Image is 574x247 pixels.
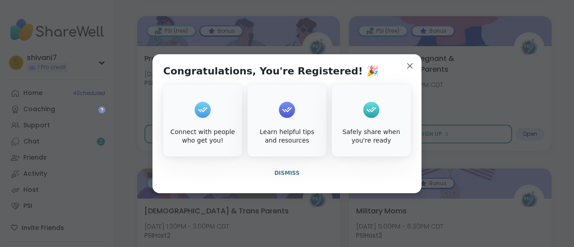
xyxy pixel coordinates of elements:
[165,128,240,145] div: Connect with people who get you!
[163,164,411,182] button: Dismiss
[249,128,325,145] div: Learn helpful tips and resources
[163,65,378,78] h1: Congratulations, You're Registered! 🎉
[334,128,409,145] div: Safely share when you're ready
[274,170,300,176] span: Dismiss
[98,106,105,113] iframe: Spotlight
